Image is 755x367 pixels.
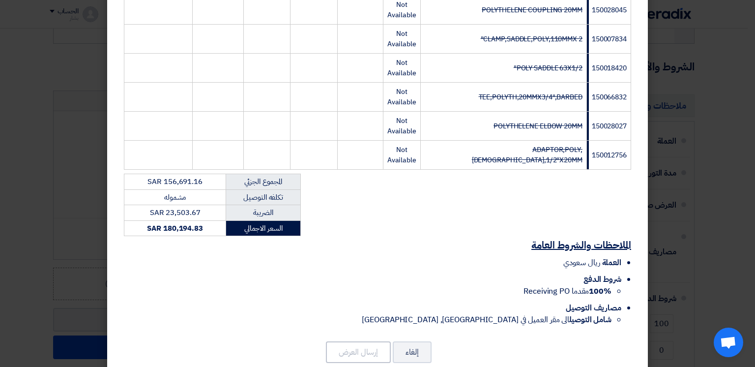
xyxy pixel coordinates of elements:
[586,83,631,112] td: 150066832
[226,220,301,236] td: السعر الاجمالي
[387,87,416,107] span: Not Available
[481,34,582,44] strike: CLAMP,SADDLE,POLY,110MMX 2"
[393,341,432,363] button: إلغاء
[479,92,582,102] strike: TEE,POLYTH,20MMX3/4",BARBED
[387,116,416,136] span: Not Available
[226,174,301,190] td: المجموع الجزئي
[494,121,582,131] strike: POLYTHELENE ELBOW 20MM
[566,302,621,314] span: مصاريف التوصيل
[602,257,621,269] span: العملة
[482,5,582,15] strike: POLYTHELENE COUPLING 20MM
[226,205,301,221] td: الضريبة
[563,257,600,269] span: ريال سعودي
[586,25,631,54] td: 150007834
[589,285,611,297] strong: 100%
[150,207,201,218] span: SAR 23,503.67
[326,341,391,363] button: إرسال العرض
[147,223,203,234] strong: SAR 180,194.83
[514,63,582,73] strike: POLY SADDLE 63X1/2"
[583,274,621,285] span: شروط الدفع
[124,314,611,326] li: الى مقر العميل في [GEOGRAPHIC_DATA], [GEOGRAPHIC_DATA]
[387,145,416,165] span: Not Available
[531,238,631,252] u: الملاحظات والشروط العامة
[164,192,186,203] span: مشموله
[586,54,631,83] td: 150018420
[124,174,226,190] td: SAR 156,691.16
[586,141,631,170] td: 150012756
[226,189,301,205] td: تكلفه التوصيل
[472,145,582,165] strike: ADAPTOR,POLY,[DEMOGRAPHIC_DATA],1/2"X20MM
[387,29,416,49] span: Not Available
[586,112,631,141] td: 150028027
[714,328,743,357] div: Open chat
[569,314,611,326] strong: شامل التوصيل
[387,58,416,78] span: Not Available
[523,285,611,297] span: مقدما Receiving PO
